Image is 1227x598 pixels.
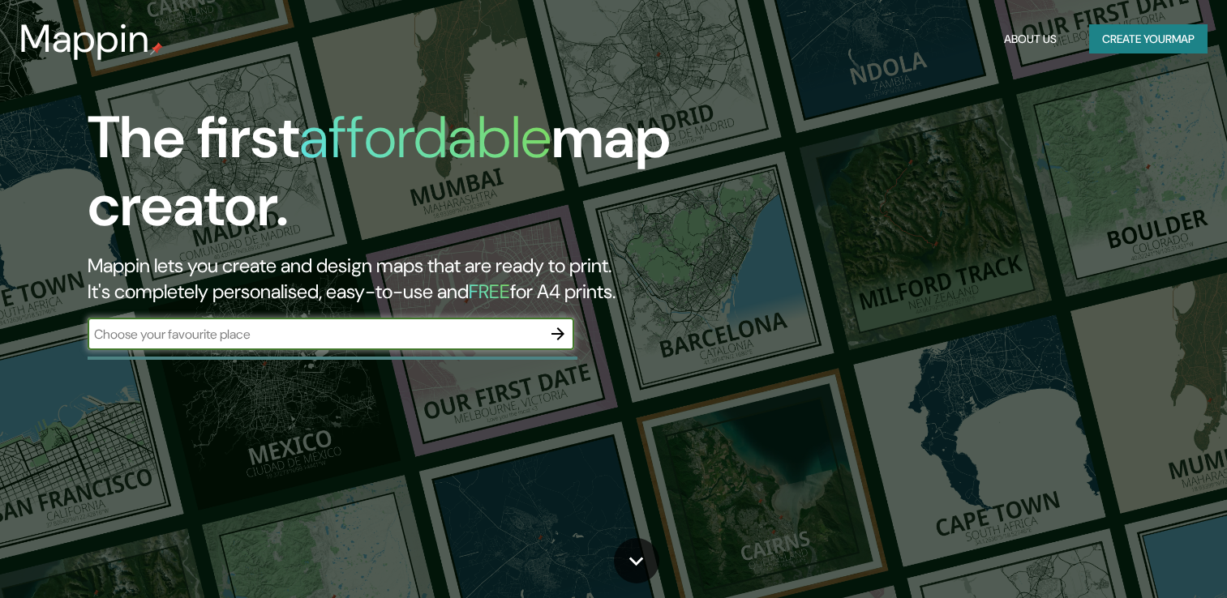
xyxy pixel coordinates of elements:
h3: Mappin [19,16,150,62]
img: mappin-pin [150,42,163,55]
h2: Mappin lets you create and design maps that are ready to print. It's completely personalised, eas... [88,253,701,305]
h1: affordable [299,100,551,175]
button: Create yourmap [1089,24,1208,54]
button: About Us [997,24,1063,54]
input: Choose your favourite place [88,325,542,344]
h1: The first map creator. [88,104,701,253]
h5: FREE [469,279,510,304]
iframe: Help widget launcher [1083,535,1209,580]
